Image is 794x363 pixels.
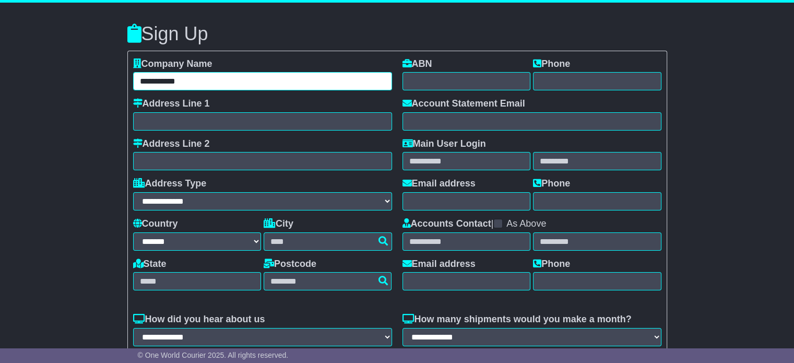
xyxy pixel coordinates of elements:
label: Email address [402,259,476,270]
h3: Sign Up [127,24,667,44]
label: Main User Login [402,138,486,150]
span: © One World Courier 2025. All rights reserved. [138,351,289,359]
label: Address Line 2 [133,138,210,150]
label: How many shipments would you make a month? [402,314,632,325]
label: ABN [402,58,432,70]
div: | [402,218,661,232]
label: State [133,259,167,270]
label: Company Name [133,58,212,70]
label: As Above [506,218,546,230]
label: Address Type [133,178,207,190]
label: Phone [533,178,570,190]
label: Postcode [264,259,316,270]
label: Account Statement Email [402,98,525,110]
label: Accounts Contact [402,218,491,230]
label: City [264,218,293,230]
label: Address Line 1 [133,98,210,110]
label: Phone [533,259,570,270]
label: How did you hear about us [133,314,265,325]
label: Phone [533,58,570,70]
label: Email address [402,178,476,190]
label: Country [133,218,178,230]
